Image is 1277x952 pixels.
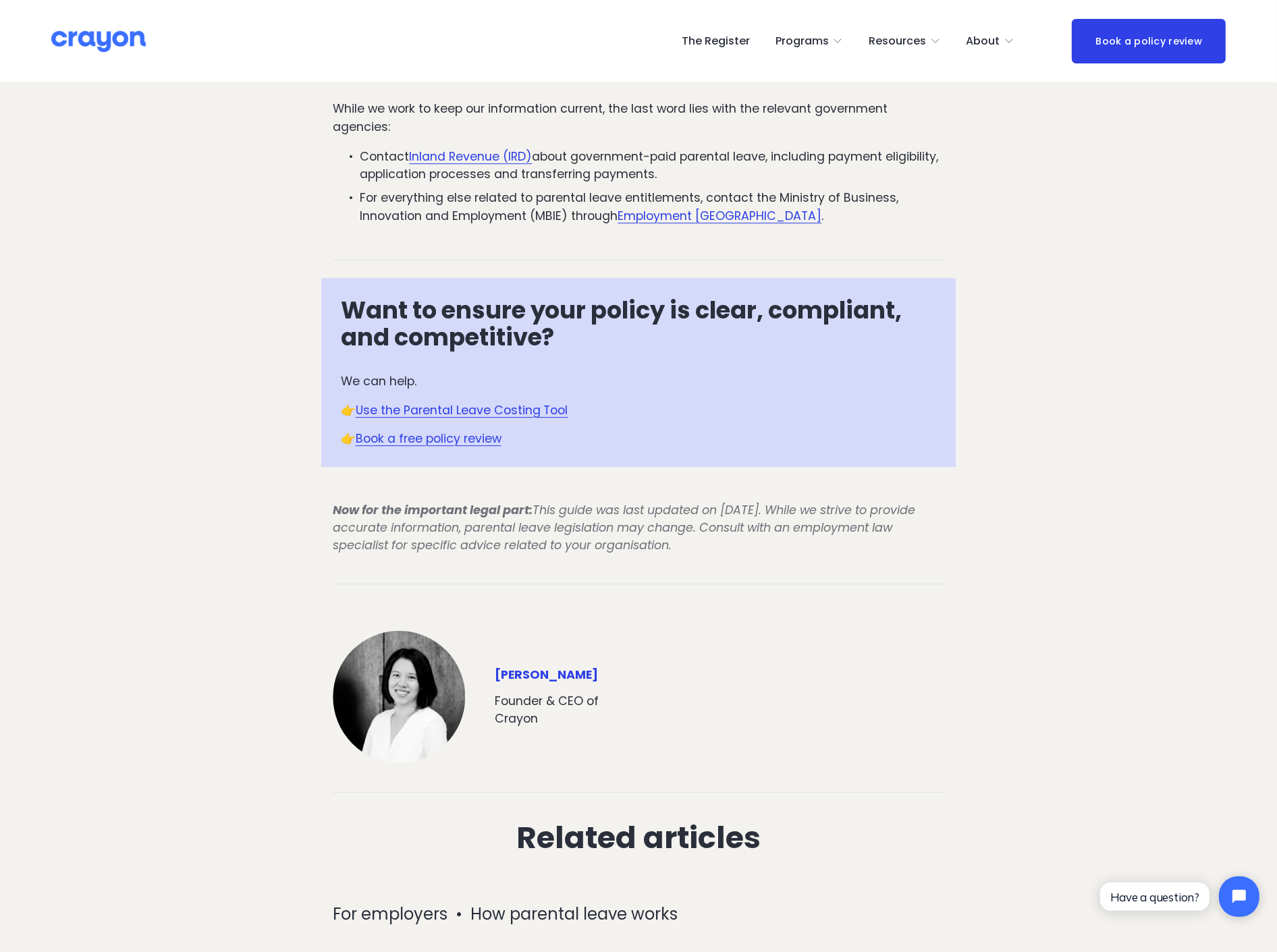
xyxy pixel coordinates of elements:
a: Book a policy review [1072,19,1226,63]
p: For everything else related to parental leave entitlements, contact the Ministry of Business, Inn... [360,189,944,225]
span: Programs [776,32,829,51]
p: Contact about government-paid parental leave, including payment eligibility, application processe... [360,148,944,184]
em: Now for the important legal part: [333,502,533,518]
a: Inland Revenue (IRD) [409,148,532,165]
em: This guide was last updated on [DATE]. While we strive to provide accurate information, parental ... [333,502,919,554]
a: folder dropdown [776,30,844,52]
p: While we work to keep our information current, the last word lies with the relevant government ag... [333,100,944,136]
a: folder dropdown [967,30,1015,52]
a: The Register [682,30,750,52]
span: About [967,32,1000,51]
img: Crayon [51,30,146,53]
span: Resources [869,32,926,51]
a: How parental leave works [470,903,678,925]
a: folder dropdown [869,30,941,52]
p: 👉 [341,401,937,419]
a: Book a free policy review [356,430,501,447]
h3: Want to ensure your policy is clear, compliant, and competitive? [341,297,937,351]
p: Founder & CEO of Crayon [495,692,627,728]
iframe: Tidio Chat [1089,865,1271,928]
a: Use the Parental Leave Costing Tool [356,402,568,418]
h2: Related articles [333,821,944,855]
a: For employers [333,903,447,925]
p: 👉 [341,430,937,447]
a: Employment [GEOGRAPHIC_DATA] [618,208,821,224]
strong: [PERSON_NAME] [495,667,598,683]
p: We can help. [341,372,937,390]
